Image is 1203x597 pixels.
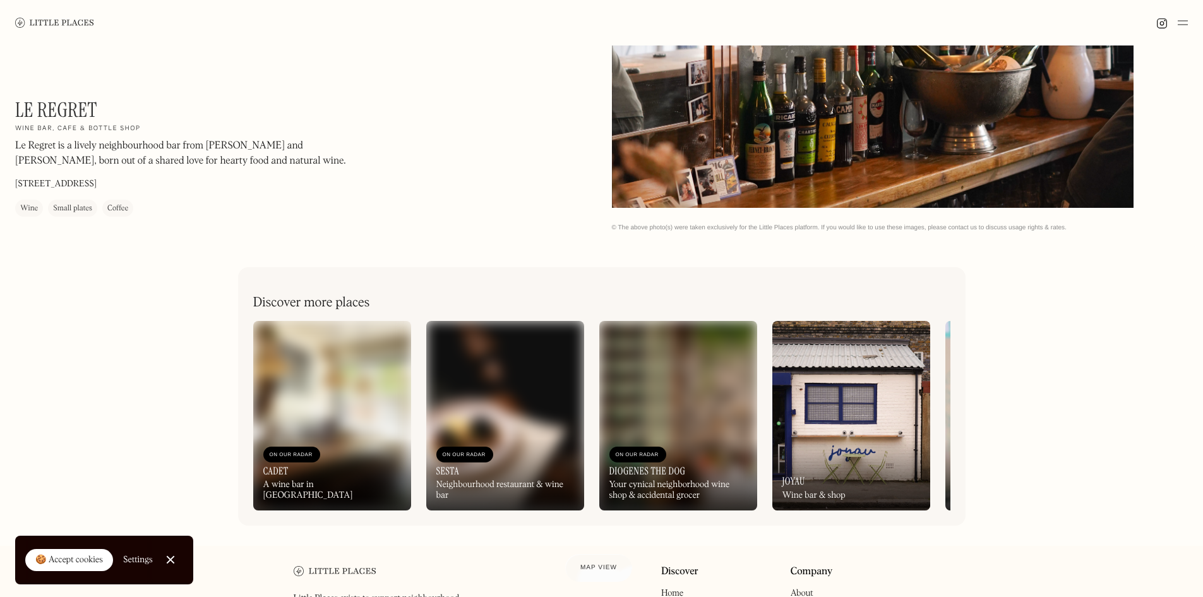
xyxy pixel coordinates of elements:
div: On Our Radar [270,449,314,461]
a: Company [791,566,833,578]
div: Neighbourhood restaurant & wine bar [436,479,574,501]
a: JoyauWine bar & shop [772,321,930,510]
a: On Our RadarDiogenes The DogYour cynical neighborhood wine shop & accidental grocer [599,321,757,510]
div: Wine bar & shop [782,490,846,501]
h3: Sesta [436,465,460,477]
a: Settings [123,546,153,574]
h3: Diogenes The Dog [609,465,686,477]
h2: Wine bar, cafe & bottle shop [15,124,140,133]
div: Settings [123,555,153,564]
a: Discover [661,566,698,578]
p: Le Regret is a lively neighbourhood bar from [PERSON_NAME] and [PERSON_NAME], born out of a share... [15,138,356,169]
a: On Our RadarCadetA wine bar in [GEOGRAPHIC_DATA] [253,321,411,510]
h2: Discover more places [253,295,370,311]
h1: Le Regret [15,98,97,122]
div: Your cynical neighborhood wine shop & accidental grocer [609,479,747,501]
div: © The above photo(s) were taken exclusively for the Little Places platform. If you would like to ... [612,224,1188,232]
div: On Our Radar [443,449,487,461]
a: 🍪 Accept cookies [25,549,113,572]
h3: Cadet [263,465,289,477]
a: Close Cookie Popup [158,547,183,572]
div: Wine [20,202,38,215]
a: Map view [565,554,632,582]
a: Renegade Urban WineryUrban winery in the arches of [GEOGRAPHIC_DATA] [945,321,1103,510]
div: A wine bar in [GEOGRAPHIC_DATA] [263,479,401,501]
p: [STREET_ADDRESS] [15,178,97,191]
span: Map view [580,564,617,571]
div: Coffee [107,202,128,215]
div: Small plates [53,202,92,215]
div: 🍪 Accept cookies [35,554,103,567]
a: On Our RadarSestaNeighbourhood restaurant & wine bar [426,321,584,510]
div: On Our Radar [616,449,660,461]
h3: Joyau [782,475,805,487]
